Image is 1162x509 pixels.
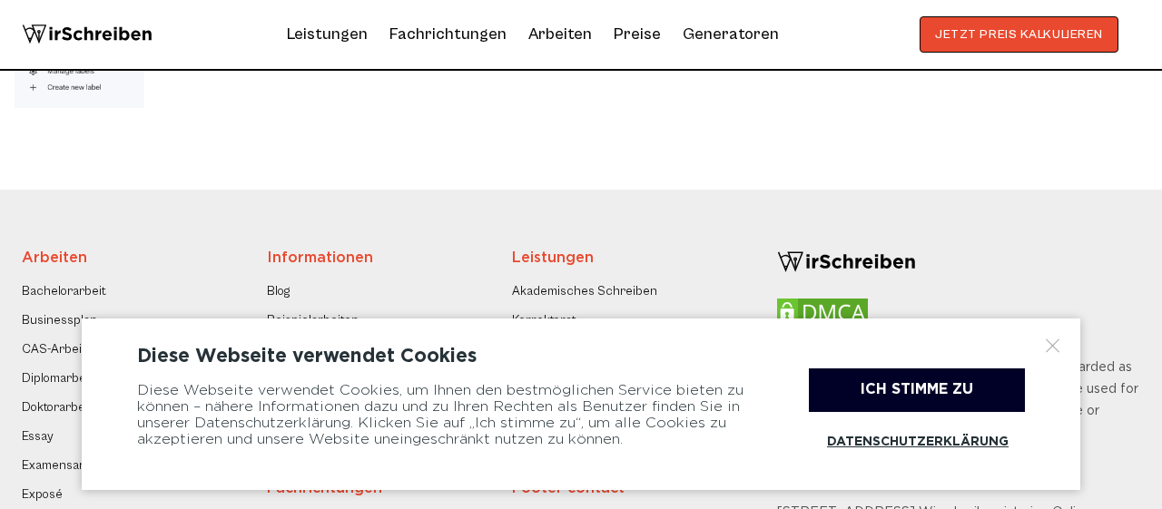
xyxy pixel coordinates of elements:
[22,338,86,360] a: CAS-Arbeit
[809,368,1025,412] div: Ich stimme zu
[22,280,106,302] a: Bachelorarbeit
[22,367,94,389] a: Diplomarbeit
[512,248,709,269] div: Leistungen
[267,309,359,331] a: Beispielarbeiten
[777,299,868,342] img: dmca
[920,16,1118,53] button: JETZT PREIS KALKULIEREN
[287,20,368,49] a: Leistungen
[22,455,106,476] a: Examensarbeit
[809,421,1025,463] a: Datenschutzerklärung
[137,368,763,463] div: Diese Webseite verwendet Cookies, um Ihnen den bestmöglichen Service bieten zu können – nähere In...
[267,248,464,269] div: Informationen
[137,346,1025,367] div: Diese Webseite verwendet Cookies
[683,20,779,49] a: Generatoren
[512,309,576,331] a: Korrektorat
[22,426,54,447] a: Essay
[614,24,661,44] a: Preise
[22,248,219,269] div: Arbeiten
[267,280,290,302] a: Blog
[528,20,592,49] a: Arbeiten
[22,16,153,53] img: logo wirschreiben
[389,20,507,49] a: Fachrichtungen
[22,484,63,505] a: Exposé
[22,396,93,418] a: Doktorarbeit
[22,309,97,331] a: Businessplan
[777,248,916,277] img: logo-footer
[512,280,657,302] a: Akademisches Schreiben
